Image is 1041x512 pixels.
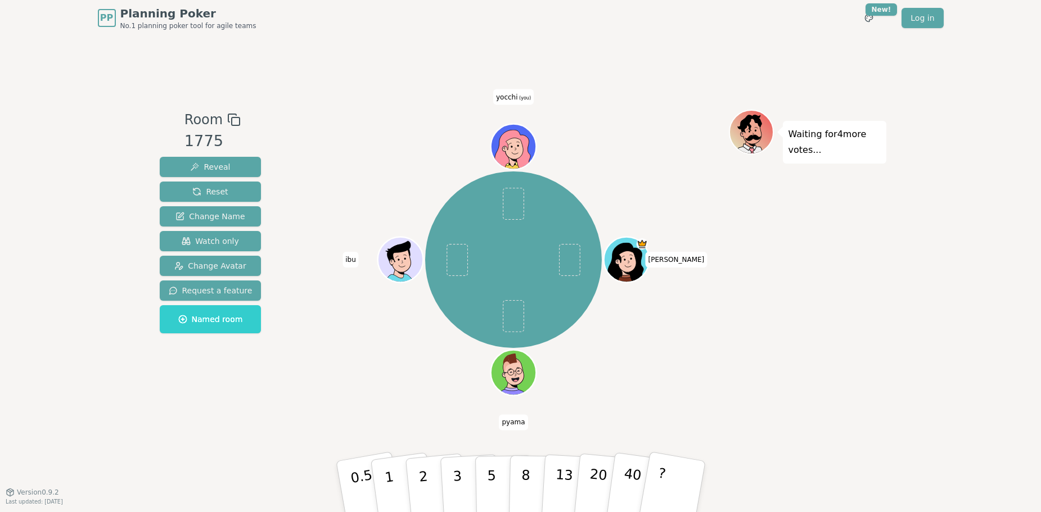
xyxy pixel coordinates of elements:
div: 1775 [184,130,241,153]
span: No.1 planning poker tool for agile teams [120,21,256,30]
button: New! [859,8,879,28]
a: PPPlanning PokerNo.1 planning poker tool for agile teams [98,6,256,30]
span: (you) [518,96,531,101]
button: Change Name [160,206,262,226]
button: Reset [160,182,262,202]
span: Reveal [190,161,230,173]
span: PP [100,11,113,25]
button: Click to change your avatar [492,125,535,168]
p: Waiting for 4 more votes... [788,126,881,158]
a: Log in [902,8,943,28]
span: Change Avatar [174,260,246,271]
span: Planning Poker [120,6,256,21]
span: Room [184,110,223,130]
span: Last updated: [DATE] [6,499,63,505]
button: Watch only [160,231,262,251]
span: Click to change your name [493,89,534,105]
span: trevor is the host [637,238,648,250]
span: Change Name [175,211,245,222]
button: Reveal [160,157,262,177]
div: New! [866,3,898,16]
span: Watch only [182,235,239,247]
button: Change Avatar [160,256,262,276]
span: Version 0.9.2 [17,488,59,497]
button: Request a feature [160,280,262,301]
span: Reset [192,186,228,197]
button: Version0.9.2 [6,488,59,497]
span: Named room [178,314,243,325]
span: Click to change your name [646,252,707,268]
span: Click to change your name [343,252,359,268]
span: Request a feature [169,285,253,296]
span: Click to change your name [499,415,528,431]
button: Named room [160,305,262,333]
